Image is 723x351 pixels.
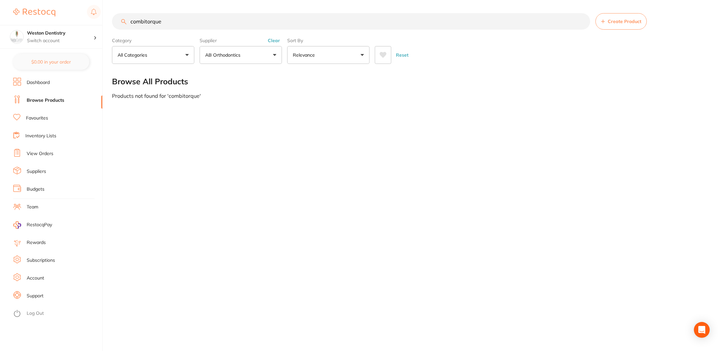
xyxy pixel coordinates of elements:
[27,186,44,193] a: Budgets
[200,46,282,64] button: AB Orthodontics
[293,52,318,58] p: Relevance
[27,293,43,299] a: Support
[266,38,282,43] button: Clear
[112,46,194,64] button: All Categories
[112,93,710,99] div: Products not found for ' combitorque '
[27,257,55,264] a: Subscriptions
[27,275,44,282] a: Account
[13,54,89,70] button: $0.00 in your order
[13,221,52,229] a: RestocqPay
[596,13,647,30] button: Create Product
[25,133,56,139] a: Inventory Lists
[13,9,55,16] img: Restocq Logo
[287,46,370,64] button: Relevance
[112,13,590,30] input: Search Products
[27,79,50,86] a: Dashboard
[10,30,23,43] img: Weston Dentistry
[205,52,243,58] p: AB Orthodontics
[394,46,410,64] button: Reset
[608,19,641,24] span: Create Product
[118,52,150,58] p: All Categories
[112,77,188,86] h2: Browse All Products
[27,222,52,228] span: RestocqPay
[287,38,370,43] label: Sort By
[200,38,282,43] label: Supplier
[27,204,38,210] a: Team
[26,115,48,121] a: Favourites
[13,221,21,229] img: RestocqPay
[27,239,46,246] a: Rewards
[27,30,94,37] h4: Weston Dentistry
[112,38,194,43] label: Category
[27,310,44,317] a: Log Out
[27,38,94,44] p: Switch account
[694,322,710,338] div: Open Intercom Messenger
[27,168,46,175] a: Suppliers
[27,150,53,157] a: View Orders
[27,97,64,104] a: Browse Products
[13,5,55,20] a: Restocq Logo
[13,309,100,319] button: Log Out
